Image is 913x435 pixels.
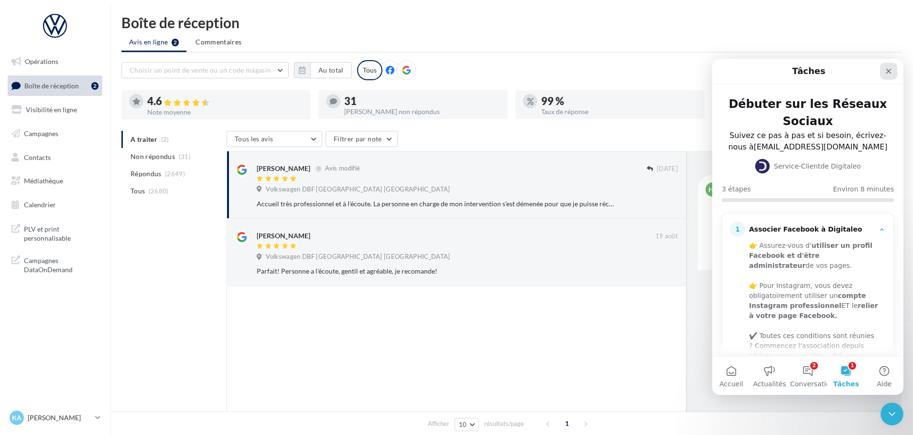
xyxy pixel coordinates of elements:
[147,109,303,116] div: Note moyenne
[26,106,77,114] span: Visibilité en ligne
[880,403,903,425] iframe: Intercom live chat
[28,413,91,423] p: [PERSON_NAME]
[24,153,51,161] span: Contacts
[6,100,104,120] a: Visibilité en ligne
[24,201,56,209] span: Calendrier
[266,185,450,194] span: Volkswagen DBF [GEOGRAPHIC_DATA] [GEOGRAPHIC_DATA]
[6,124,104,144] a: Campagnes
[266,253,450,261] span: Volkswagen DBF [GEOGRAPHIC_DATA] [GEOGRAPHIC_DATA]
[257,231,310,241] div: [PERSON_NAME]
[657,165,678,173] span: [DATE]
[12,413,22,423] span: KA
[6,195,104,215] a: Calendrier
[357,60,382,80] div: Tous
[484,419,524,428] span: résultats/page
[130,186,145,196] span: Tous
[121,15,902,30] div: Boîte de réception
[294,62,352,78] button: Au total
[326,131,398,147] button: Filtrer par note
[6,219,104,247] a: PLV et print personnalisable
[6,52,104,72] a: Opérations
[24,81,79,89] span: Boîte de réception
[455,418,479,431] button: 10
[6,250,104,278] a: Campagnes DataOnDemand
[179,153,191,160] span: (31)
[147,96,303,107] div: 4.6
[8,409,102,427] a: KA [PERSON_NAME]
[655,232,678,241] span: 19 août
[24,177,63,185] span: Médiathèque
[257,199,616,209] div: Accueil très professionnel et à l'écoute. La personne en charge de mon intervention s'est démenée...
[121,62,289,78] button: Choisir un point de vente ou un code magasin
[196,37,241,47] span: Commentaires
[257,164,310,173] div: [PERSON_NAME]
[257,266,616,276] div: Parfait! Personne a l'écoute, gentil et agréable, je recomande!
[165,170,185,178] span: (2649)
[708,185,717,194] span: HF
[6,75,104,96] a: Boîte de réception2
[227,131,322,147] button: Tous les avis
[91,82,98,90] div: 2
[541,96,697,106] div: 99 %
[24,223,98,243] span: PLV et print personnalisable
[149,187,169,195] span: (2680)
[235,135,273,143] span: Tous les avis
[428,419,449,428] span: Afficher
[344,96,500,106] div: 31
[541,108,697,115] div: Taux de réponse
[559,416,575,431] span: 1
[310,62,352,78] button: Au total
[6,148,104,168] a: Contacts
[25,57,58,65] span: Opérations
[6,171,104,191] a: Médiathèque
[459,421,467,428] span: 10
[24,129,58,138] span: Campagnes
[24,254,98,275] span: Campagnes DataOnDemand
[130,169,162,179] span: Répondus
[130,66,271,74] span: Choisir un point de vente ou un code magasin
[130,152,175,161] span: Non répondus
[325,165,360,172] span: Avis modifié
[712,59,903,395] iframe: Intercom live chat
[344,108,500,115] div: [PERSON_NAME] non répondus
